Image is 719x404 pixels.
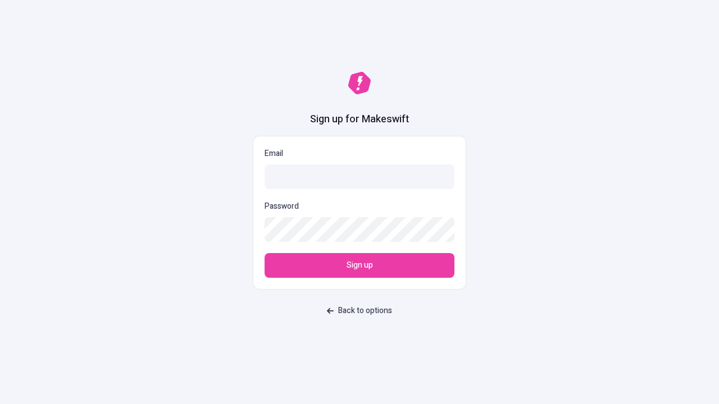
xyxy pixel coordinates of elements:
button: Back to options [320,301,399,321]
span: Back to options [338,305,392,317]
input: Email [265,164,454,189]
span: Sign up [347,259,373,272]
p: Email [265,148,454,160]
button: Sign up [265,253,454,278]
p: Password [265,200,299,213]
h1: Sign up for Makeswift [310,112,409,127]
